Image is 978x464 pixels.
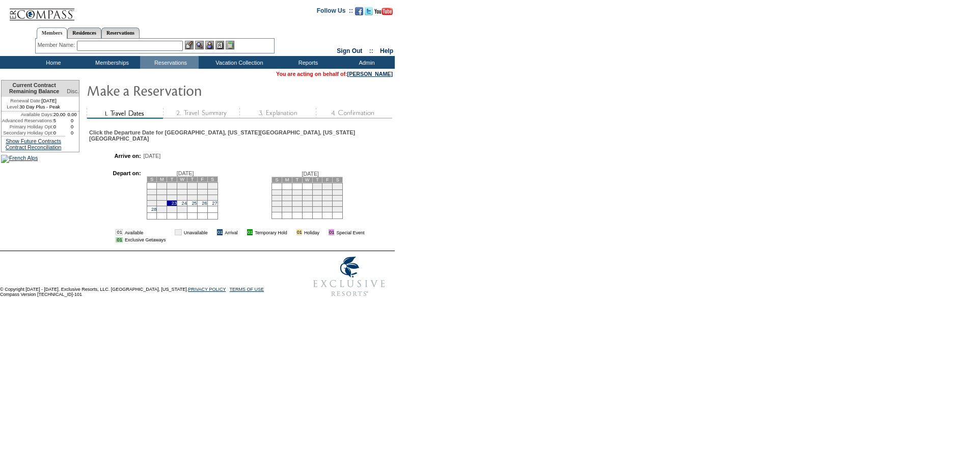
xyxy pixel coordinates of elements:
[81,56,140,69] td: Memberships
[177,189,187,195] td: 10
[185,41,194,49] img: b_edit.gif
[157,200,167,206] td: 22
[302,195,312,201] td: 14
[272,206,282,212] td: 25
[94,153,141,159] td: Arrive on:
[225,229,238,235] td: Arrival
[292,189,302,195] td: 6
[336,56,395,69] td: Admin
[23,56,81,69] td: Home
[10,98,41,104] span: Renewal Date:
[272,195,282,201] td: 11
[167,182,177,189] td: 2
[207,189,218,195] td: 13
[2,80,65,97] td: Current Contract Remaining Balance
[7,104,19,110] span: Level:
[116,237,122,242] td: 01
[2,97,65,104] td: [DATE]
[329,229,334,235] td: 01
[282,195,292,201] td: 12
[207,176,218,182] td: S
[101,28,140,38] a: Reservations
[272,189,282,195] td: 4
[175,229,181,235] td: 01
[65,118,79,124] td: 0
[157,189,167,195] td: 8
[188,287,226,292] a: PRIVACY POLICY
[302,201,312,206] td: 21
[125,237,166,242] td: Exclusive Getaways
[197,195,207,200] td: 19
[65,124,79,130] td: 0
[317,6,353,18] td: Follow Us ::
[187,176,197,182] td: T
[192,201,197,206] a: 25
[140,56,199,69] td: Reservations
[53,112,66,118] td: 20.00
[53,118,66,124] td: 5
[312,206,322,212] td: 29
[37,28,68,39] a: Members
[67,28,101,38] a: Residences
[147,200,157,206] td: 21
[282,201,292,206] td: 19
[321,230,327,235] img: i.gif
[197,182,207,189] td: 5
[217,229,223,235] td: 01
[210,230,215,235] img: i.gif
[94,170,141,222] td: Depart on:
[347,71,393,77] a: [PERSON_NAME]
[296,229,302,235] td: 01
[38,41,77,49] div: Member Name:
[6,144,62,150] a: Contract Reconciliation
[147,176,157,182] td: S
[322,177,333,182] td: F
[289,230,294,235] img: i.gif
[302,206,312,212] td: 28
[147,189,157,195] td: 7
[89,129,391,142] div: Click the Departure Date for [GEOGRAPHIC_DATA], [US_STATE][GEOGRAPHIC_DATA], [US_STATE][GEOGRAPHI...
[365,7,373,15] img: Follow us on Twitter
[53,124,66,130] td: 0
[355,10,363,16] a: Become our fan on Facebook
[292,201,302,206] td: 20
[239,108,316,119] img: step3_state1.gif
[65,112,79,118] td: 0.00
[240,230,245,235] img: i.gif
[205,41,214,49] img: Impersonate
[302,171,319,177] span: [DATE]
[312,183,322,189] td: 1
[282,189,292,195] td: 5
[333,206,343,212] td: 31
[67,88,79,94] span: Disc.
[369,47,373,54] span: ::
[247,229,253,235] td: 01
[182,201,187,206] a: 24
[187,189,197,195] td: 11
[207,195,218,200] td: 20
[207,182,218,189] td: 6
[195,41,204,49] img: View
[282,206,292,212] td: 26
[167,176,177,182] td: T
[157,176,167,182] td: M
[144,153,161,159] span: [DATE]
[184,229,208,235] td: Unavailable
[2,130,53,136] td: Secondary Holiday Opt:
[292,195,302,201] td: 13
[380,47,393,54] a: Help
[333,183,343,189] td: 3
[322,195,333,201] td: 16
[2,112,53,118] td: Available Days:
[292,177,302,182] td: T
[278,56,336,69] td: Reports
[255,229,287,235] td: Temporary Hold
[374,8,393,15] img: Subscribe to our YouTube Channel
[6,138,61,144] a: Show Future Contracts
[355,7,363,15] img: Become our fan on Facebook
[157,195,167,200] td: 15
[230,287,264,292] a: TERMS OF USE
[125,229,166,235] td: Available
[215,41,224,49] img: Reservations
[202,201,207,206] a: 26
